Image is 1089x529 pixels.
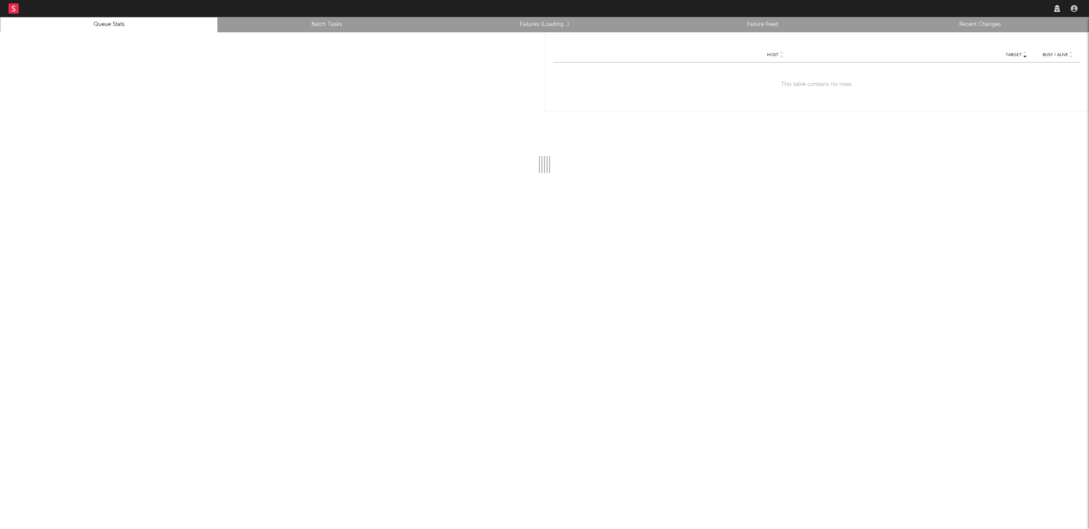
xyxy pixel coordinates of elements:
[5,20,213,30] a: Queue Stats
[767,52,778,57] span: Host
[222,20,431,30] a: Batch Tasks
[1006,52,1022,57] span: Target
[1043,52,1068,57] span: Busy / Alive
[658,20,867,30] a: Failure Feed
[553,63,1080,107] div: This table contains no rows.
[440,20,649,30] a: Failures (Loading...)
[876,20,1084,30] a: Recent Changes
